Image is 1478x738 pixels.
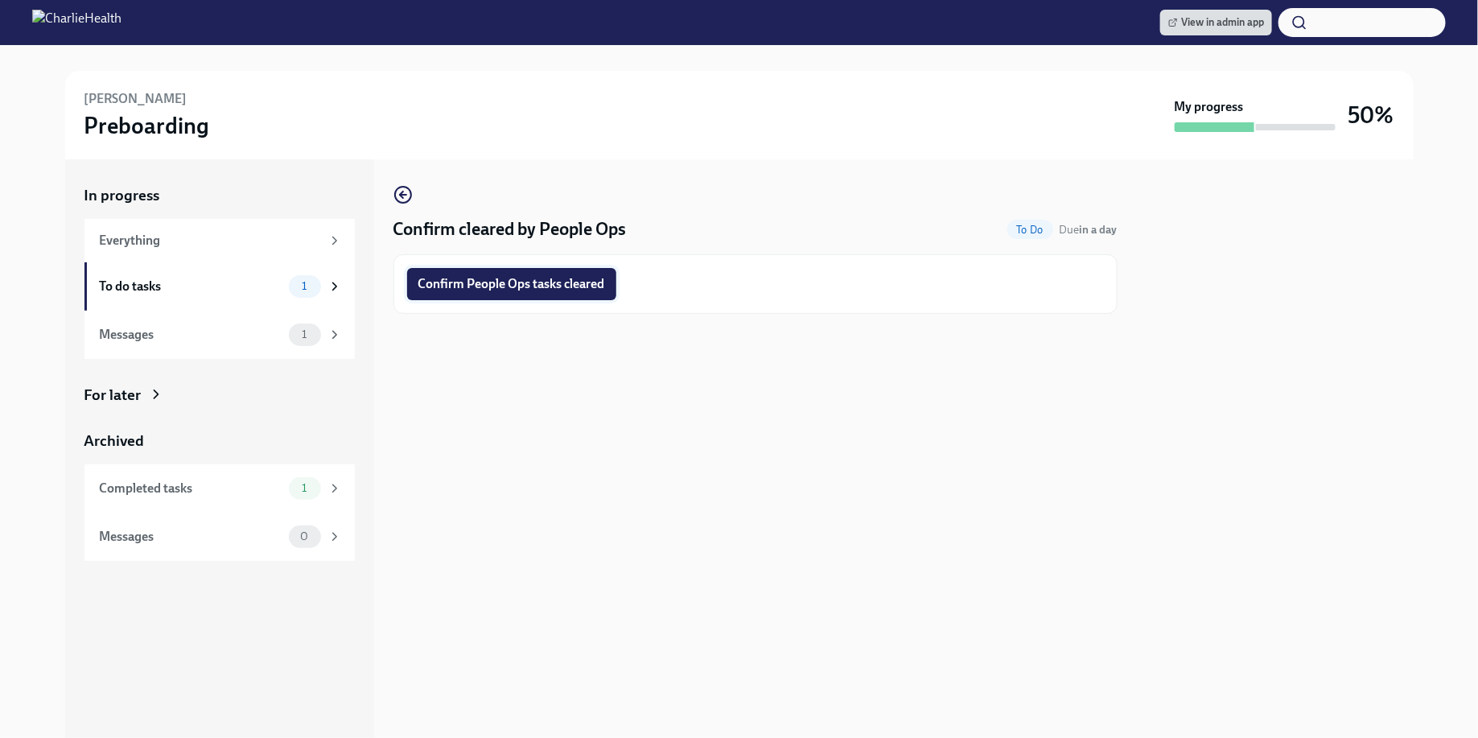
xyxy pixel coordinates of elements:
[1348,101,1394,130] h3: 50%
[393,217,627,241] h4: Confirm cleared by People Ops
[1168,14,1264,31] span: View in admin app
[1007,224,1053,236] span: To Do
[100,278,282,295] div: To do tasks
[1080,223,1118,237] strong: in a day
[84,513,355,561] a: Messages0
[1060,222,1118,237] span: September 21st, 2025 09:00
[84,431,355,451] a: Archived
[84,262,355,311] a: To do tasks1
[292,482,316,494] span: 1
[290,530,318,542] span: 0
[84,464,355,513] a: Completed tasks1
[1160,10,1272,35] a: View in admin app
[100,326,282,344] div: Messages
[84,185,355,206] a: In progress
[84,311,355,359] a: Messages1
[292,328,316,340] span: 1
[100,528,282,546] div: Messages
[100,480,282,497] div: Completed tasks
[84,111,210,140] h3: Preboarding
[1175,98,1244,116] strong: My progress
[292,280,316,292] span: 1
[84,90,187,108] h6: [PERSON_NAME]
[84,385,142,406] div: For later
[84,219,355,262] a: Everything
[1060,223,1118,237] span: Due
[407,268,616,300] button: Confirm People Ops tasks cleared
[84,385,355,406] a: For later
[418,276,605,292] span: Confirm People Ops tasks cleared
[100,232,321,249] div: Everything
[32,10,121,35] img: CharlieHealth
